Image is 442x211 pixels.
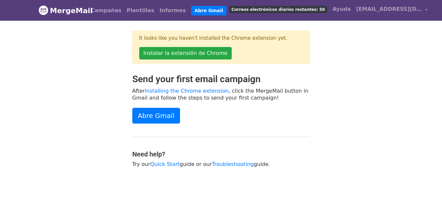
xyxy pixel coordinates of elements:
a: Plantillas [124,4,157,17]
a: Informes [157,4,189,17]
a: Correos electrónicos diarios restantes: 50 [226,3,330,16]
h2: Send your first email campaign [132,74,310,85]
a: Abre Gmail [191,6,226,15]
img: Logotipo de MergeMail [39,5,48,15]
span: [EMAIL_ADDRESS][DOMAIN_NAME] [356,5,422,13]
a: Abre Gmail [132,108,180,124]
span: Correos electrónicos diarios restantes: 50 [229,6,327,13]
font: guide or our [180,161,212,167]
a: Campañas [88,4,124,17]
a: [EMAIL_ADDRESS][DOMAIN_NAME] [353,3,430,18]
font: MergeMail [50,7,93,15]
h4: Need help? [132,150,310,158]
font: Try our [132,161,150,167]
font: After [132,88,145,94]
a: MergeMail [39,4,83,17]
font: guide. [254,161,270,167]
a: Quick Start [150,161,180,167]
font: , click the MergeMail button in Gmail and follow the steps to send your first campaign! [132,88,309,101]
a: Troubleshooting [212,161,254,167]
p: It looks like you haven't installed the Chrome extension yet. [139,35,303,42]
a: installing the Chrome extension [145,88,229,94]
a: Instalar la extensión de Chrome [139,47,232,59]
a: Ayuda [330,3,353,16]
